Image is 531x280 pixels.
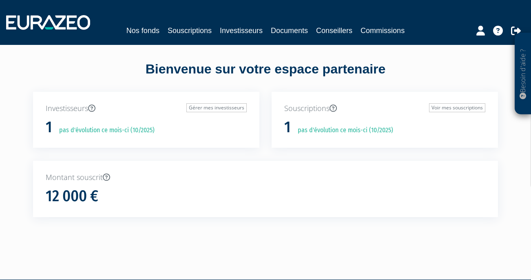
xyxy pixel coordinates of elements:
p: Investisseurs [46,103,247,114]
a: Souscriptions [168,25,212,36]
p: pas d'évolution ce mois-ci (10/2025) [292,126,393,135]
h1: 1 [284,119,291,136]
p: pas d'évolution ce mois-ci (10/2025) [53,126,155,135]
p: Montant souscrit [46,172,485,183]
a: Commissions [361,25,405,36]
h1: 12 000 € [46,188,98,205]
a: Documents [271,25,308,36]
a: Voir mes souscriptions [429,103,485,112]
a: Nos fonds [126,25,159,36]
div: Bienvenue sur votre espace partenaire [27,60,504,92]
img: 1732889491-logotype_eurazeo_blanc_rvb.png [6,15,90,30]
p: Besoin d'aide ? [518,37,528,111]
a: Investisseurs [220,25,263,36]
h1: 1 [46,119,52,136]
a: Gérer mes investisseurs [186,103,247,112]
p: Souscriptions [284,103,485,114]
a: Conseillers [316,25,352,36]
